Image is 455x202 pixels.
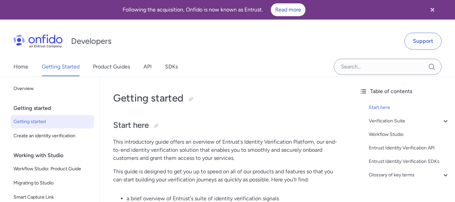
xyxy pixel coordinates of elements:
[13,165,91,173] span: Workflow Studio: Product Guide
[13,57,28,76] a: Home
[271,3,305,16] a: Read more
[165,57,178,76] a: SDKs
[13,102,97,115] div: Getting started
[420,1,445,18] button: Close banner
[143,57,152,76] a: API
[334,59,442,75] input: Onfido search input field
[13,85,91,93] span: Overview
[71,36,111,47] h1: Developers
[404,33,442,50] a: Support
[369,144,450,152] a: Entrust Identity Verification API
[13,34,63,48] img: Onfido Logo
[113,168,340,184] p: This guide is designed to get you up to speed on all of our products and features so that you can...
[11,162,94,176] a: Workflow Studio: Product Guide
[8,3,420,16] div: Following the acquisition, Onfido is now known as Entrust.
[428,6,436,14] svg: Close banner
[113,91,340,105] h1: Getting started
[359,87,450,95] div: Table of contents
[11,176,94,190] a: Migrating to Studio
[42,57,79,76] a: Getting Started
[369,131,450,139] a: Workflow Studio
[11,115,94,128] a: Getting started
[113,120,340,131] h2: Start here
[11,129,94,143] a: Create an identity verification
[13,149,97,162] div: Working with Studio
[369,157,450,166] a: Entrust Identity Verification SDKs
[13,179,91,187] span: Migrating to Studio
[11,82,94,95] a: Overview
[113,138,340,162] p: This introductory guide offers an overview of Entrust's Identity Verification Platform, our end-t...
[13,118,91,126] span: Getting started
[369,171,450,179] a: Glossary of key terms
[13,132,91,140] span: Create an identity verification
[93,57,130,76] a: Product Guides
[13,193,91,201] span: Smart Capture Link
[369,104,450,112] a: Start here
[369,117,450,125] a: Verification Suite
